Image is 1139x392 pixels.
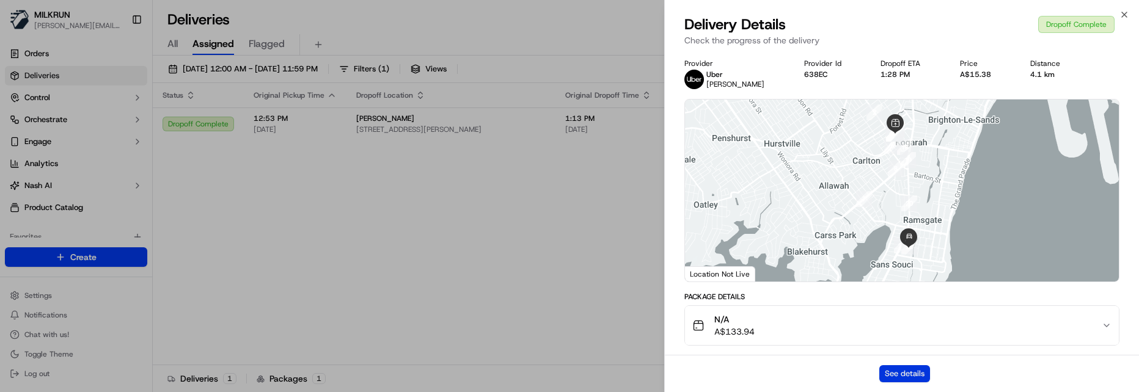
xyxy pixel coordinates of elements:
button: See details [879,365,930,382]
div: A$15.38 [960,70,1011,79]
img: uber-new-logo.jpeg [684,70,704,89]
span: [PERSON_NAME] [706,79,764,89]
div: Provider [684,59,784,68]
div: 1:28 PM [881,70,940,79]
button: N/AA$133.94 [685,306,1119,345]
div: 18 [897,139,913,155]
div: 19 [900,152,916,168]
div: 4.1 km [1030,70,1080,79]
div: 21 [894,238,910,253]
div: Dropoff ETA [881,59,940,68]
p: Uber [706,70,764,79]
div: 9 [884,138,900,154]
span: A$133.94 [714,325,755,338]
div: Distance [1030,59,1080,68]
div: 7 [856,191,872,207]
p: Check the progress of the delivery [684,34,1119,46]
div: Package Details [684,292,1119,302]
div: 2 [866,104,882,120]
div: Provider Id [804,59,861,68]
div: 20 [901,195,917,211]
div: Price [960,59,1011,68]
div: Items Details [684,353,1119,363]
span: N/A [714,313,755,325]
div: Location Not Live [685,266,755,281]
button: 638EC [804,70,827,79]
div: 16 [886,126,902,142]
span: Delivery Details [684,15,786,34]
div: 8 [888,161,904,176]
